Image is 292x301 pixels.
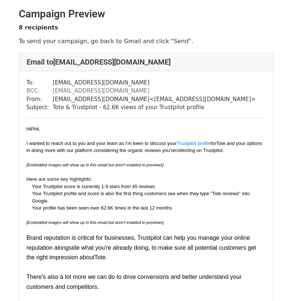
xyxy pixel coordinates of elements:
div: ​ ​ [27,219,266,226]
p: To send your campaign, go back to Gmail and click "Send". [19,37,274,45]
span: collecting on Trustpilot. [175,148,224,153]
span: . [106,254,107,260]
td: [EMAIL_ADDRESS][DOMAIN_NAME] [53,79,256,87]
h2: Campaign Preview [19,8,274,20]
font: Your profile has been seen over 62.6K times in the last 12 months [32,205,172,211]
td: From: [27,95,53,104]
td: Tote & Trustpilot - 62.6K views of your Trustpilot profile [53,103,256,112]
td: [EMAIL_ADDRESS][DOMAIN_NAME] [53,87,256,95]
em: [Embedded images will show up in this email but aren't enabled in previews] [27,163,164,167]
span: There's also a lot more we can do to drive conversions and better understand your customers and c... [27,274,242,290]
h4: Email to [EMAIL_ADDRESS][DOMAIN_NAME] [27,58,266,66]
font: Brand reputation is critical for businesses, Trustpilot can help you manage your online reputatio... [27,235,256,260]
div: ​ ​ [27,161,266,169]
td: To: [27,79,53,87]
a: Trustpilot profile [177,141,211,146]
strong: 8 recipients [19,24,58,31]
em: [Embedded images will show up in this email but aren't enabled in previews] [27,220,164,225]
p: Tote [27,233,266,262]
td: BCC: [27,87,53,95]
font: I wanted to reach out to you and your team as I'm keen to discuss your for [27,141,216,146]
font: Your Trustpilot profile and score is also the first thing customers see when they type "Tote revi... [32,191,250,204]
font: Hi [27,126,31,132]
td: Subject: [27,103,53,112]
div: Phil, [27,125,266,133]
span: with our platform considering the organic reviews you're [57,148,175,153]
div: Tote [27,140,266,154]
font: Your Trustpilot score is currently 1.9 stars from 45 reviews [32,184,155,189]
font: Here are some key highlights: [27,176,92,182]
td: [EMAIL_ADDRESS][DOMAIN_NAME] < [EMAIL_ADDRESS][DOMAIN_NAME] > [53,95,256,104]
